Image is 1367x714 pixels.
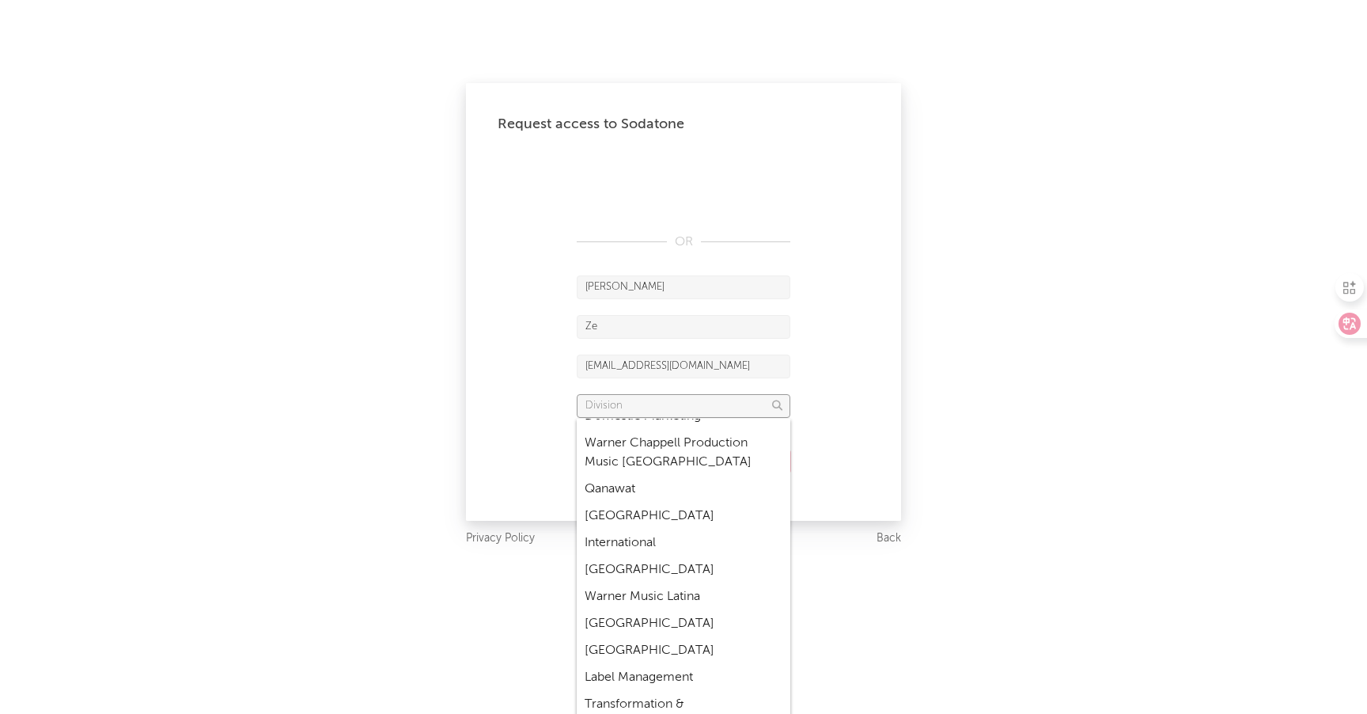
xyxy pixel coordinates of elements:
[577,355,790,378] input: Email
[577,530,790,556] div: International
[577,556,790,583] div: [GEOGRAPHIC_DATA]
[577,503,790,530] div: [GEOGRAPHIC_DATA]
[877,529,901,549] a: Back
[577,275,790,299] input: First Name
[577,315,790,339] input: Last Name
[577,664,790,691] div: Label Management
[498,115,869,134] div: Request access to Sodatone
[577,394,790,418] input: Division
[577,476,790,503] div: Qanawat
[577,610,790,637] div: [GEOGRAPHIC_DATA]
[466,529,535,549] a: Privacy Policy
[577,583,790,610] div: Warner Music Latina
[577,637,790,664] div: [GEOGRAPHIC_DATA]
[577,430,790,476] div: Warner Chappell Production Music [GEOGRAPHIC_DATA]
[577,233,790,252] div: OR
